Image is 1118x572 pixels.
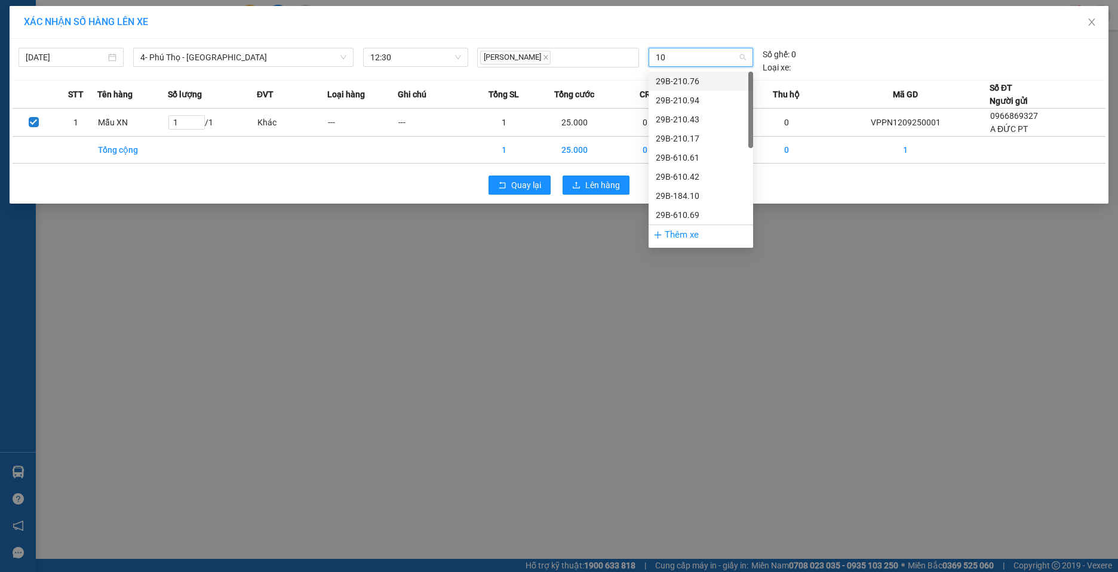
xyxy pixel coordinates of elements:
[649,225,753,245] div: Thêm xe
[97,109,168,137] td: Mẫu XN
[1087,17,1096,27] span: close
[649,129,753,148] div: 29B-210.17
[469,137,539,164] td: 1
[649,110,753,129] div: 29B-210.43
[327,88,365,101] span: Loại hàng
[112,44,499,59] li: Hotline: 19001155
[1075,6,1108,39] button: Close
[822,137,990,164] td: 1
[763,48,790,61] span: Số ghế:
[751,137,821,164] td: 0
[340,54,347,61] span: down
[656,208,746,222] div: 29B-610.69
[140,48,346,66] span: 4- Phú Thọ - Ga
[610,109,680,137] td: 0
[26,51,106,64] input: 12/09/2025
[554,88,594,101] span: Tổng cước
[563,176,629,195] button: uploadLên hàng
[469,109,539,137] td: 1
[257,88,274,101] span: ĐVT
[656,170,746,183] div: 29B-610.42
[990,124,1028,134] span: A ĐỨC PT
[370,48,461,66] span: 12:30
[498,181,506,190] span: rollback
[751,109,821,137] td: 0
[511,179,541,192] span: Quay lại
[398,88,426,101] span: Ghi chú
[398,109,468,137] td: ---
[990,111,1038,121] span: 0966869327
[649,186,753,205] div: 29B-184.10
[68,88,84,101] span: STT
[543,54,549,60] span: close
[572,181,580,190] span: upload
[24,16,148,27] span: XÁC NHẬN SỐ HÀNG LÊN XE
[257,109,327,137] td: Khác
[656,94,746,107] div: 29B-210.94
[539,109,610,137] td: 25.000
[763,48,796,61] div: 0
[649,148,753,167] div: 29B-610.61
[656,113,746,126] div: 29B-210.43
[489,176,551,195] button: rollbackQuay lại
[656,189,746,202] div: 29B-184.10
[822,109,990,137] td: VPPN1209250001
[649,205,753,225] div: 29B-610.69
[15,87,178,127] b: GỬI : VP [GEOGRAPHIC_DATA]
[327,109,398,137] td: ---
[649,91,753,110] div: 29B-210.94
[763,61,791,74] span: Loại xe:
[990,81,1028,107] div: Số ĐT Người gửi
[480,51,551,64] span: [PERSON_NAME]
[168,88,202,101] span: Số lượng
[610,137,680,164] td: 0
[656,132,746,145] div: 29B-210.17
[539,137,610,164] td: 25.000
[489,88,519,101] span: Tổng SL
[649,72,753,91] div: 29B-210.76
[640,88,650,101] span: CR
[893,88,918,101] span: Mã GD
[168,109,257,137] td: / 1
[112,29,499,44] li: Số 10 ngõ 15 Ngọc Hồi, Q.[PERSON_NAME], [GEOGRAPHIC_DATA]
[97,137,168,164] td: Tổng cộng
[649,167,753,186] div: 29B-610.42
[585,179,620,192] span: Lên hàng
[773,88,800,101] span: Thu hộ
[97,88,133,101] span: Tên hàng
[656,75,746,88] div: 29B-210.76
[653,230,662,239] span: plus
[15,15,75,75] img: logo.jpg
[656,151,746,164] div: 29B-610.61
[55,109,97,137] td: 1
